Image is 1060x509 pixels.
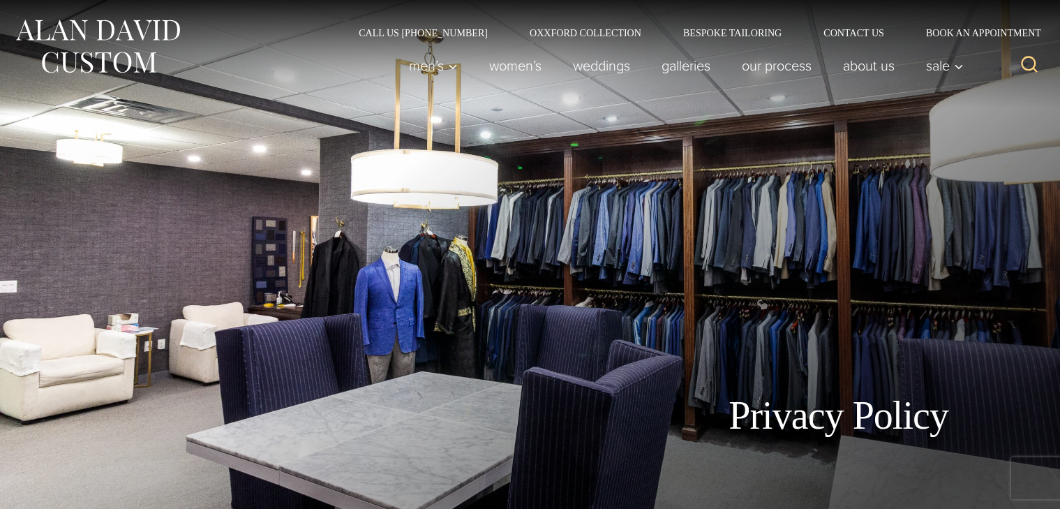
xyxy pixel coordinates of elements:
a: Contact Us [803,28,905,38]
nav: Primary Navigation [394,52,971,80]
nav: Secondary Navigation [338,28,1046,38]
a: Call Us [PHONE_NUMBER] [338,28,509,38]
a: Oxxford Collection [509,28,662,38]
a: About Us [828,52,911,80]
a: Our Process [726,52,828,80]
a: Book an Appointment [905,28,1046,38]
span: Sale [926,59,964,73]
span: Men’s [409,59,458,73]
a: Galleries [646,52,726,80]
a: Women’s [474,52,558,80]
button: View Search Form [1013,49,1046,82]
a: Bespoke Tailoring [662,28,803,38]
img: Alan David Custom [14,15,181,78]
a: weddings [558,52,646,80]
h1: Privacy Policy [729,392,948,439]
